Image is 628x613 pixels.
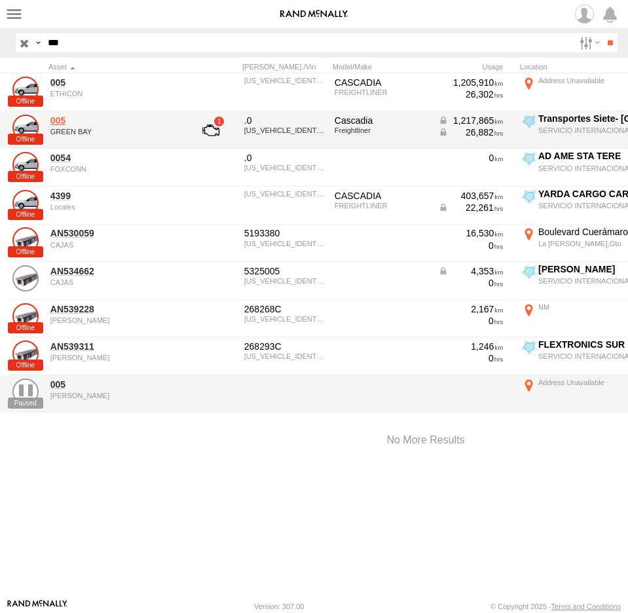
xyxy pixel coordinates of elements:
a: AN530059 [50,227,177,239]
a: AN534662 [50,265,177,277]
a: View Asset Details [12,115,39,141]
a: View Asset Details [12,152,39,178]
div: Click to Sort [48,62,179,71]
div: .0 [244,115,325,126]
a: View Asset Details [12,341,39,367]
div: 1GRAA06234T509228 [244,315,325,323]
div: .0 [244,152,325,164]
div: undefined [50,241,177,249]
div: undefined [50,278,177,286]
div: 1,205,910 [438,77,504,88]
a: 0054 [50,152,177,164]
a: 005 [50,77,177,88]
div: Cascadia [335,115,429,126]
a: View Asset with Fault/s [187,115,235,146]
a: View Asset Details [12,190,39,216]
div: 3AKJGEDV9GDHA4399 [244,190,325,198]
div: 1,246 [438,341,504,352]
a: 005 [50,115,177,126]
div: undefined [50,165,177,173]
div: [PERSON_NAME]./Vin [242,62,327,71]
div: FREIGHTLINER [335,202,429,210]
div: 16,530 [438,227,504,239]
div: undefined [50,354,177,362]
div: Model/Make [333,62,431,71]
label: Search Query [33,33,43,52]
div: 3AKJGEDV5GDHS0054 [244,164,325,172]
div: 0 [438,277,504,289]
a: View Asset Details [12,303,39,329]
div: undefined [50,90,177,98]
div: 5193380 [244,227,325,239]
a: View Asset Details [12,379,39,405]
div: 26,302 [438,88,504,100]
div: Data from Vehicle CANbus [438,265,504,277]
a: View Asset Details [12,227,39,253]
div: Usage [436,62,515,71]
div: CASCADIA [335,190,429,202]
a: AN539228 [50,303,177,315]
div: 403,657 [438,190,504,202]
a: AN539311 [50,341,177,352]
div: 0 [438,240,504,251]
div: 1GRAA06214T509311 [244,352,325,360]
div: 268268C [244,303,325,315]
div: Version: 307.00 [254,603,304,610]
div: undefined [50,128,177,136]
div: FREIGHTLINER [335,88,429,96]
div: Data from Vehicle CANbus [438,126,504,138]
div: 1JJV532W57L094662 [244,277,325,285]
div: © Copyright 2025 - [490,603,621,610]
div: 0 [438,152,504,164]
div: 268293C [244,341,325,352]
div: Data from Vehicle CANbus [438,115,504,126]
img: rand-logo.svg [280,10,348,19]
div: 3H3V532C7CT410059 [244,240,325,248]
div: 2,167 [438,303,504,315]
div: undefined [50,203,177,211]
div: 3AKJGEDR9DSFG3005 [244,77,325,84]
div: 5325005 [244,265,325,277]
div: Freightliner [335,126,429,134]
div: 3AKJGEDR9DSFG3005 [244,126,325,134]
div: undefined [50,316,177,324]
div: CASCADIA [335,77,429,88]
div: 0 [438,315,504,327]
label: Search Filter Options [574,33,602,52]
a: Visit our Website [7,600,67,613]
div: undefined [50,392,177,399]
a: View Asset Details [12,77,39,103]
a: View Asset Details [12,265,39,291]
a: 4399 [50,190,177,202]
a: 005 [50,379,177,390]
div: Data from Vehicle CANbus [438,202,504,214]
a: Terms and Conditions [551,603,621,610]
div: 0 [438,352,504,364]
